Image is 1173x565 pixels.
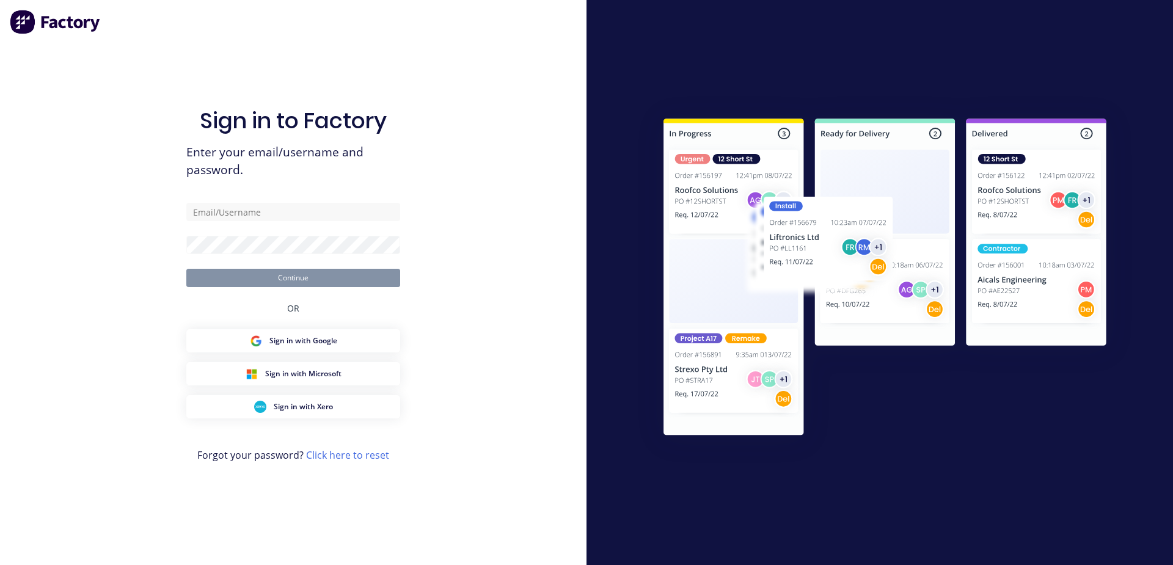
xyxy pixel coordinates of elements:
[287,287,299,329] div: OR
[186,362,400,385] button: Microsoft Sign inSign in with Microsoft
[186,329,400,352] button: Google Sign inSign in with Google
[254,401,266,413] img: Xero Sign in
[250,335,262,347] img: Google Sign in
[637,94,1133,464] img: Sign in
[197,448,389,462] span: Forgot your password?
[274,401,333,412] span: Sign in with Xero
[10,10,101,34] img: Factory
[200,108,387,134] h1: Sign in to Factory
[186,395,400,418] button: Xero Sign inSign in with Xero
[186,269,400,287] button: Continue
[186,144,400,179] span: Enter your email/username and password.
[246,368,258,380] img: Microsoft Sign in
[269,335,337,346] span: Sign in with Google
[306,448,389,462] a: Click here to reset
[186,203,400,221] input: Email/Username
[265,368,342,379] span: Sign in with Microsoft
